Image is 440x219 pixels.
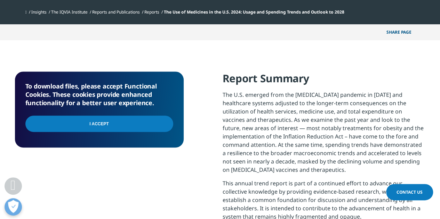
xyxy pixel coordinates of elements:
p: Share PAGE [381,24,425,40]
a: Reports and Publications [92,9,140,15]
button: Open Preferences [5,198,22,216]
a: Contact Us [386,184,433,200]
h4: Report Summary [223,71,425,91]
a: The IQVIA Institute [51,9,88,15]
input: I Accept [25,116,173,132]
span: Contact Us [397,189,423,195]
a: Reports [144,9,159,15]
span: The Use of Medicines in the U.S. 2024: Usage and Spending Trends and Outlook to 2028 [164,9,344,15]
h5: To download files, please accept Functional Cookies. These cookies provide enhanced functionality... [25,82,173,107]
p: The U.S. emerged from the [MEDICAL_DATA] pandemic in [DATE] and healthcare systems adjusted to th... [223,91,425,179]
button: Share PAGEShare PAGE [381,24,425,40]
a: Insights [31,9,47,15]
